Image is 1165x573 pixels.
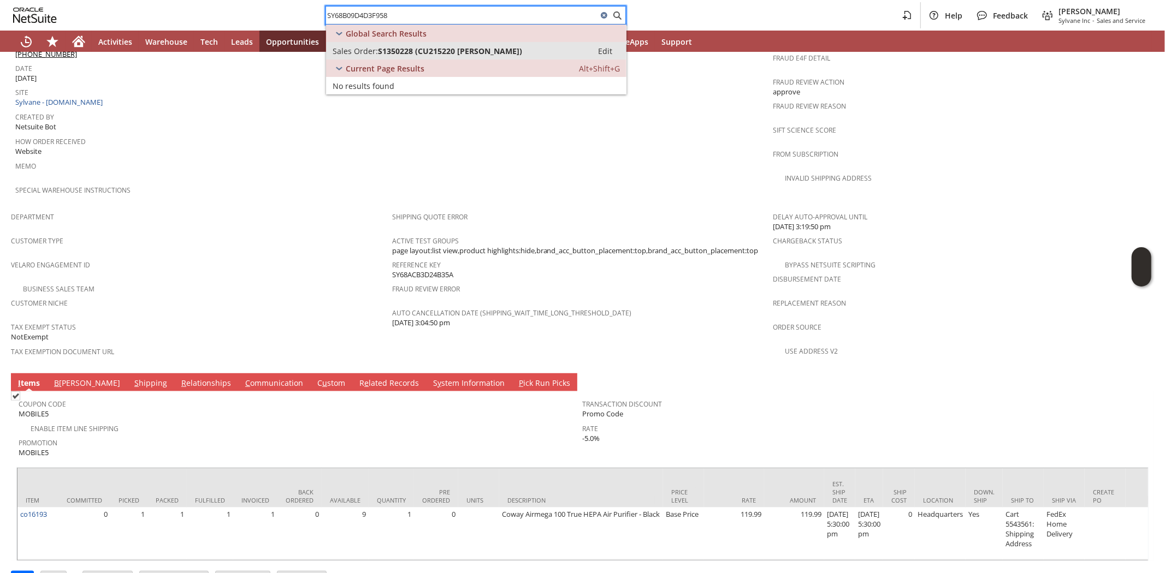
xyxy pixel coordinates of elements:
[139,31,194,52] a: Warehouse
[579,63,620,74] span: Alt+Shift+G
[1052,496,1077,504] div: Ship Via
[604,31,655,52] a: SuiteApps
[259,31,326,52] a: Opportunities
[119,496,139,504] div: Picked
[864,496,875,504] div: ETA
[1003,508,1044,560] td: Cart 5543561: Shipping Address
[15,49,77,59] a: [PHONE_NUMBER]
[773,212,867,222] a: Delay Auto-Approval Until
[11,212,54,222] a: Department
[392,246,759,256] span: page layout:list view,product highlights:hide,brand_acc_button_placement:top,brand_acc_button_pla...
[414,508,458,560] td: 0
[773,274,841,284] a: Disbursement Date
[15,97,105,107] a: Sylvane - [DOMAIN_NAME]
[72,35,85,48] svg: Home
[764,508,824,560] td: 119.99
[1058,16,1090,25] span: Sylvane Inc
[333,81,394,91] span: No results found
[1132,267,1151,287] span: Oracle Guided Learning Widget. To move around, please hold and drag
[1097,16,1145,25] span: Sales and Service
[156,496,179,504] div: Packed
[519,378,523,388] span: P
[326,31,379,52] a: Customers
[195,496,225,504] div: Fulfilled
[11,391,20,401] img: Checked
[773,222,831,232] span: [DATE] 3:19:50 pm
[58,508,110,560] td: 0
[194,31,224,52] a: Tech
[357,378,422,390] a: Related Records
[377,496,406,504] div: Quantity
[187,508,233,560] td: 1
[855,508,883,560] td: [DATE] 5:30:00 pm
[430,378,507,390] a: System Information
[326,77,626,94] a: No results found
[15,162,36,171] a: Memo
[54,378,59,388] span: B
[315,378,348,390] a: Custom
[145,37,187,47] span: Warehouse
[11,236,63,246] a: Customer Type
[13,8,57,23] svg: logo
[231,37,253,47] span: Leads
[333,46,378,56] span: Sales Order:
[772,496,816,504] div: Amount
[1092,16,1095,25] span: -
[245,378,250,388] span: C
[286,488,314,504] div: Back Ordered
[20,509,47,519] a: co16193
[179,378,234,390] a: Relationships
[785,347,838,356] a: Use Address V2
[15,146,42,157] span: Website
[46,35,59,48] svg: Shortcuts
[15,186,131,195] a: Special Warehouse Instructions
[773,77,844,87] a: Fraud Review Action
[200,37,218,47] span: Tech
[1044,508,1085,560] td: FedEx Home Delivery
[655,31,699,52] a: Support
[671,488,696,504] div: Price Level
[923,496,957,504] div: Location
[39,31,66,52] div: Shortcuts
[364,378,369,388] span: e
[712,496,756,504] div: Rate
[241,496,269,504] div: Invoiced
[11,299,68,308] a: Customer Niche
[13,31,39,52] a: Recent Records
[19,438,57,447] a: Promotion
[1134,375,1148,389] a: Unrolled view on
[20,35,33,48] svg: Recent Records
[392,260,441,270] a: Reference Key
[15,64,32,73] a: Date
[773,102,846,111] a: Fraud Review Reason
[15,73,37,83] span: [DATE]
[392,308,632,318] a: Auto Cancellation Date (shipping_wait_time_long_threshold_date)
[993,10,1028,21] span: Feedback
[583,409,624,419] span: Promo Code
[322,378,327,388] span: u
[661,37,692,47] span: Support
[67,496,102,504] div: Committed
[19,399,66,409] a: Coupon Code
[945,10,962,21] span: Help
[583,424,599,433] a: Rate
[15,137,86,146] a: How Order Received
[66,31,92,52] a: Home
[346,63,424,74] span: Current Page Results
[773,87,800,97] span: approve
[583,433,600,444] span: -5.0%
[883,508,915,560] td: 0
[773,53,830,63] a: Fraud E4F Detail
[147,508,187,560] td: 1
[392,236,459,246] a: Active Test Groups
[15,122,56,132] span: Netsuite Bot
[243,378,306,390] a: Communication
[11,260,90,270] a: Velaro Engagement ID
[516,378,573,390] a: Pick Run Picks
[392,318,450,328] span: [DATE] 3:04:50 pm
[19,409,49,419] span: MOBILE5
[773,323,821,332] a: Order Source
[832,480,847,504] div: Est. Ship Date
[785,260,876,270] a: Bypass NetSuite Scripting
[23,284,94,294] a: Business Sales Team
